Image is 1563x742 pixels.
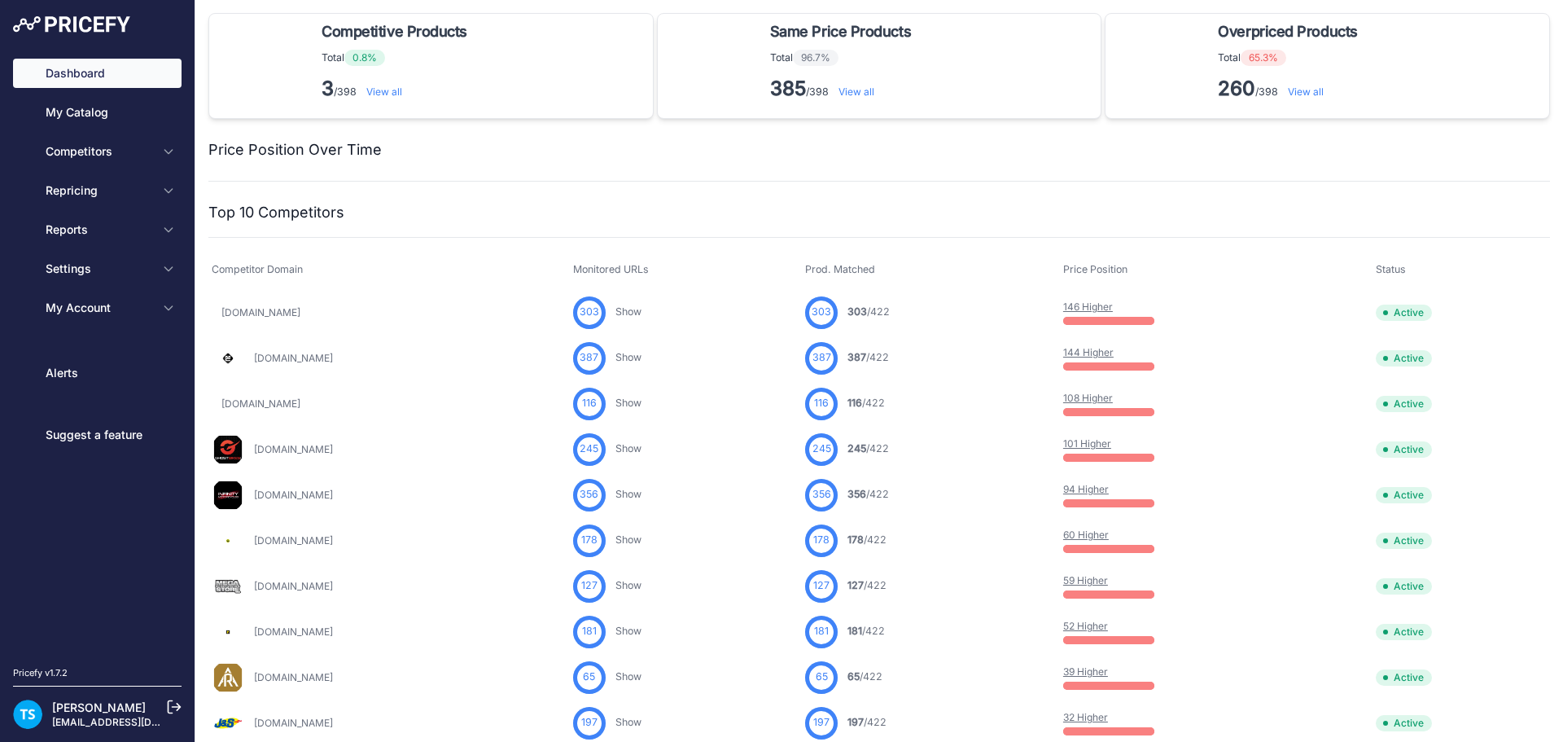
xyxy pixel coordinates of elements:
a: [DOMAIN_NAME] [254,626,333,638]
span: 303 [580,305,599,320]
p: /398 [1218,76,1364,102]
span: 127 [581,578,598,594]
a: Show [615,397,641,409]
strong: 385 [770,77,806,100]
a: Show [615,533,641,546]
span: 197 [581,715,598,731]
a: Dashboard [13,59,182,88]
a: Show [615,625,641,637]
button: Competitors [13,137,182,166]
span: 181 [847,625,862,637]
span: Active [1376,305,1432,321]
a: 108 Higher [1063,392,1113,404]
a: 197/422 [847,716,887,728]
a: 32 Higher [1063,711,1108,723]
span: 65 [847,670,860,683]
span: Monitored URLs [573,263,649,275]
a: 116/422 [847,397,885,409]
a: [EMAIL_ADDRESS][DOMAIN_NAME] [52,716,222,728]
a: [DOMAIN_NAME] [254,671,333,683]
a: 144 Higher [1063,346,1114,358]
span: 387 [812,350,831,366]
span: Repricing [46,182,152,199]
span: 178 [813,533,830,548]
p: /398 [770,76,917,102]
p: Total [1218,50,1364,66]
a: 181/422 [847,625,885,637]
span: 245 [847,442,866,454]
span: 181 [582,624,597,639]
a: View all [838,86,874,98]
a: 65/422 [847,670,882,683]
span: Active [1376,578,1432,595]
a: Show [615,670,641,683]
button: Reports [13,215,182,244]
span: Active [1376,715,1432,731]
a: 356/422 [847,488,889,500]
span: Active [1376,487,1432,503]
span: 116 [814,396,829,411]
span: Settings [46,261,152,277]
a: Show [615,579,641,591]
span: 65.3% [1241,50,1286,66]
span: Status [1376,263,1406,275]
a: [DOMAIN_NAME] [254,352,333,364]
span: 387 [847,351,866,363]
span: 178 [581,533,598,548]
a: 178/422 [847,533,887,546]
span: 245 [812,441,831,457]
a: 60 Higher [1063,529,1109,541]
a: 59 Higher [1063,574,1108,586]
img: Pricefy Logo [13,16,130,33]
span: 197 [813,715,830,731]
span: 356 [580,487,598,503]
a: View all [1288,86,1324,98]
button: Settings [13,254,182,283]
a: 245/422 [847,442,889,454]
a: [DOMAIN_NAME] [221,397,300,410]
a: Alerts [13,358,182,388]
span: Prod. Matched [805,263,875,275]
a: [DOMAIN_NAME] [254,489,333,501]
span: Competitive Products [322,20,467,43]
span: 197 [847,716,864,728]
span: Same Price Products [770,20,911,43]
a: Suggest a feature [13,420,182,450]
a: [DOMAIN_NAME] [254,534,333,547]
span: Active [1376,350,1432,367]
a: Show [615,716,641,728]
span: 0.8% [344,50,385,66]
nav: Sidebar [13,59,182,647]
button: Repricing [13,176,182,205]
a: [DOMAIN_NAME] [254,580,333,592]
span: Competitor Domain [212,263,303,275]
span: 127 [813,578,830,594]
strong: 3 [322,77,334,100]
a: [DOMAIN_NAME] [254,443,333,455]
a: 387/422 [847,351,889,363]
a: Show [615,442,641,454]
span: 116 [847,397,862,409]
a: 39 Higher [1063,665,1108,678]
span: 116 [582,396,597,411]
button: My Account [13,293,182,323]
span: 356 [812,487,831,503]
a: [PERSON_NAME] [52,700,146,714]
h2: Top 10 Competitors [208,201,344,224]
span: 303 [847,305,867,318]
span: Active [1376,396,1432,412]
a: 52 Higher [1063,620,1108,632]
a: Show [615,488,641,500]
span: 65 [816,670,828,685]
a: View all [366,86,402,98]
span: 356 [847,488,866,500]
span: 303 [812,305,831,320]
a: Show [615,305,641,318]
span: 245 [580,441,598,457]
span: 387 [580,350,598,366]
span: Active [1376,670,1432,686]
p: Total [322,50,474,66]
strong: 260 [1218,77,1255,100]
div: Pricefy v1.7.2 [13,666,68,680]
span: My Account [46,300,152,316]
